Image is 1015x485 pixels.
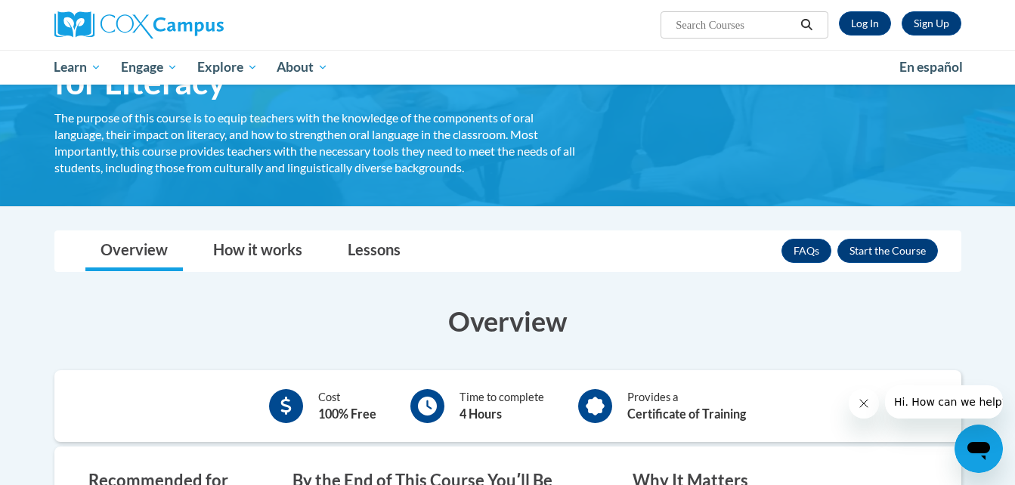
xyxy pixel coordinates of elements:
[277,58,328,76] span: About
[267,50,338,85] a: About
[121,58,178,76] span: Engage
[674,16,795,34] input: Search Courses
[627,406,746,421] b: Certificate of Training
[111,50,187,85] a: Engage
[849,388,879,419] iframe: Close message
[54,302,961,340] h3: Overview
[54,58,101,76] span: Learn
[318,406,376,421] b: 100% Free
[32,50,984,85] div: Main menu
[54,11,224,39] img: Cox Campus
[885,385,1003,419] iframe: Message from company
[460,389,544,423] div: Time to complete
[197,58,258,76] span: Explore
[318,389,376,423] div: Cost
[955,425,1003,473] iframe: Button to launch messaging window
[460,406,502,421] b: 4 Hours
[198,231,317,271] a: How it works
[333,231,416,271] a: Lessons
[9,11,122,23] span: Hi. How can we help?
[890,51,973,83] a: En español
[781,239,831,263] a: FAQs
[85,231,183,271] a: Overview
[902,11,961,36] a: Register
[54,110,576,176] div: The purpose of this course is to equip teachers with the knowledge of the components of oral lang...
[45,50,112,85] a: Learn
[899,59,963,75] span: En español
[795,16,818,34] button: Search
[187,50,268,85] a: Explore
[837,239,938,263] button: Enroll
[839,11,891,36] a: Log In
[54,11,342,39] a: Cox Campus
[627,389,746,423] div: Provides a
